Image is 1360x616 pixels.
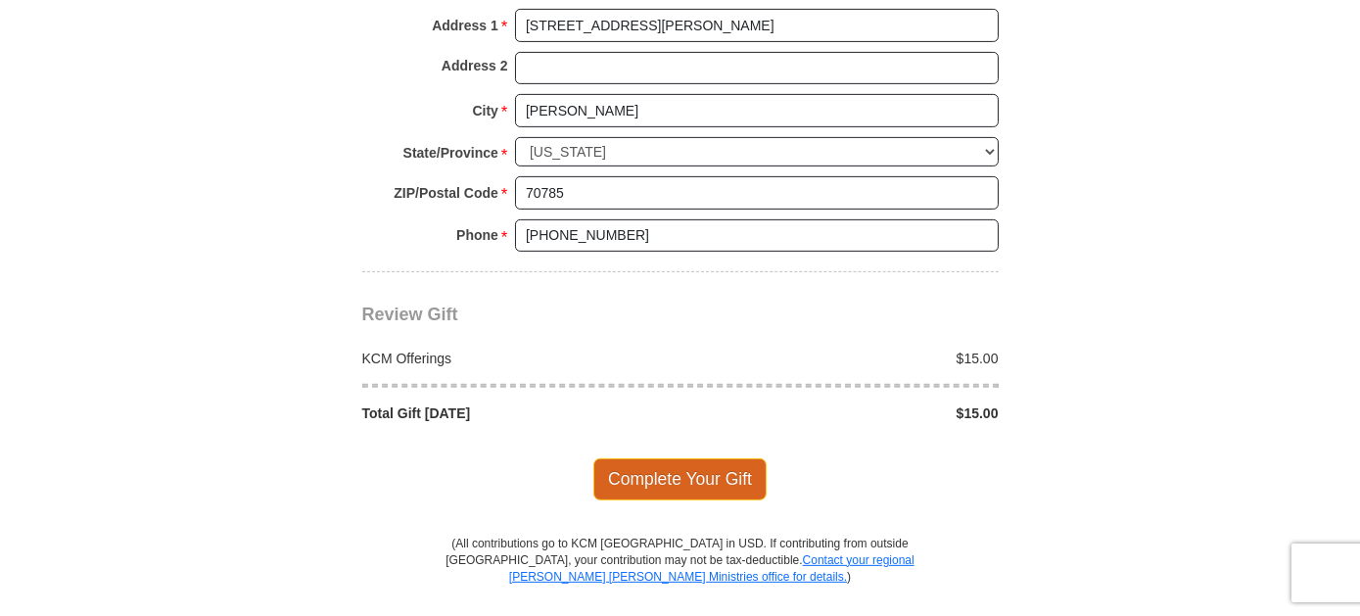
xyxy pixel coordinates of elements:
[680,403,1009,423] div: $15.00
[432,12,498,39] strong: Address 1
[352,403,680,423] div: Total Gift [DATE]
[509,553,914,584] a: Contact your regional [PERSON_NAME] [PERSON_NAME] Ministries office for details.
[394,179,498,207] strong: ZIP/Postal Code
[680,349,1009,368] div: $15.00
[472,97,497,124] strong: City
[456,221,498,249] strong: Phone
[362,305,458,324] span: Review Gift
[403,139,498,166] strong: State/Province
[442,52,508,79] strong: Address 2
[352,349,680,368] div: KCM Offerings
[593,458,767,499] span: Complete Your Gift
